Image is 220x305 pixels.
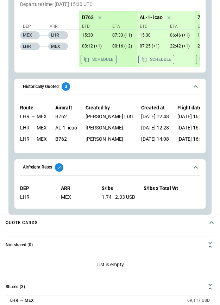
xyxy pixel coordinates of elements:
div: B762 [55,136,77,145]
p: Dep [23,24,48,30]
p: ETA [109,24,134,30]
div: [DATE] 16:30 [177,136,205,145]
p: LHR [48,31,68,39]
p: Aircraft [55,105,77,111]
div: [DATE] 12:48 [141,114,169,122]
p: 26/06/2025 [79,44,107,49]
p: ARR [61,185,93,191]
div: scrollable content [79,11,200,67]
div: [PERSON_NAME] [86,136,133,145]
h6: Shared (3) [6,285,25,289]
p: Route [20,105,47,111]
p: MEX [48,43,68,50]
button: Not shared (0) [6,236,214,253]
p: ETA [167,24,192,30]
div: [DATE] 16:30 [177,114,205,122]
div: 3 [62,82,70,91]
p: Flight date [177,105,205,111]
div: [DATE] 14:08 [141,136,169,145]
button: Historically Quoted3 [20,79,200,95]
div: AL-1- icao [55,125,77,133]
button: Copy the aircraft schedule to your clipboard [81,55,117,64]
div: Airfreight Rates [20,180,200,206]
div: 1.74 - 2.33 USD [102,194,135,200]
h6: Airfreight Rates [23,165,52,170]
p: 25/06/2025 [137,33,164,38]
div: MEX → (positioning) → LHR → (live) → MEX [20,114,47,122]
h6: LHR → MEX [10,298,34,303]
p: B762 [82,14,94,20]
div: B762 [55,114,77,122]
p: Departure time: [DATE] 15:30 UTC [20,1,200,7]
div: [DATE] 12:28 [141,125,169,133]
button: Airfreight Rates [20,159,200,176]
div: LHR [20,194,52,200]
div: [DATE] 16:30 [177,125,205,133]
h6: Historically Quoted [23,84,59,89]
div: MEX [61,194,93,200]
div: Historically Quoted3 [20,99,200,150]
p: 27/06/2025 [109,44,137,49]
p: $/lbs [102,185,135,191]
p: 26/06/2025 [167,44,195,49]
div: [PERSON_NAME] [86,125,133,133]
h6: 69,117 USD [187,298,210,303]
p: 25/06/2025 [79,33,107,38]
p: DEP [20,185,52,191]
button: Copy the aircraft schedule to your clipboard [138,55,174,64]
p: LHR [20,43,40,50]
button: Shared (3) [6,278,214,295]
div: MEX → (positioning) → LHR → (live) → MEX [20,136,47,145]
p: MEX [20,31,40,39]
p: 26/06/2025 [137,44,164,49]
p: 26/06/2025 [167,33,195,38]
div: MEX → (positioning) → LHR → (live) → MEX [20,125,47,133]
p: List is empty [6,253,214,278]
h6: Not shared (0) [6,243,33,247]
p: 747F [197,14,209,20]
p: Created at [141,105,169,111]
p: $/lbs x Total Wt [144,185,200,191]
p: Created by [86,105,133,111]
div: [PERSON_NAME] Luti [86,114,133,122]
p: ETD [82,24,107,30]
p: ETD [140,24,164,30]
h4: Quote cards [6,221,38,224]
p: Arr [50,24,74,30]
p: AL-1- icao [140,14,163,20]
p: 26/06/2025 [109,33,137,38]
